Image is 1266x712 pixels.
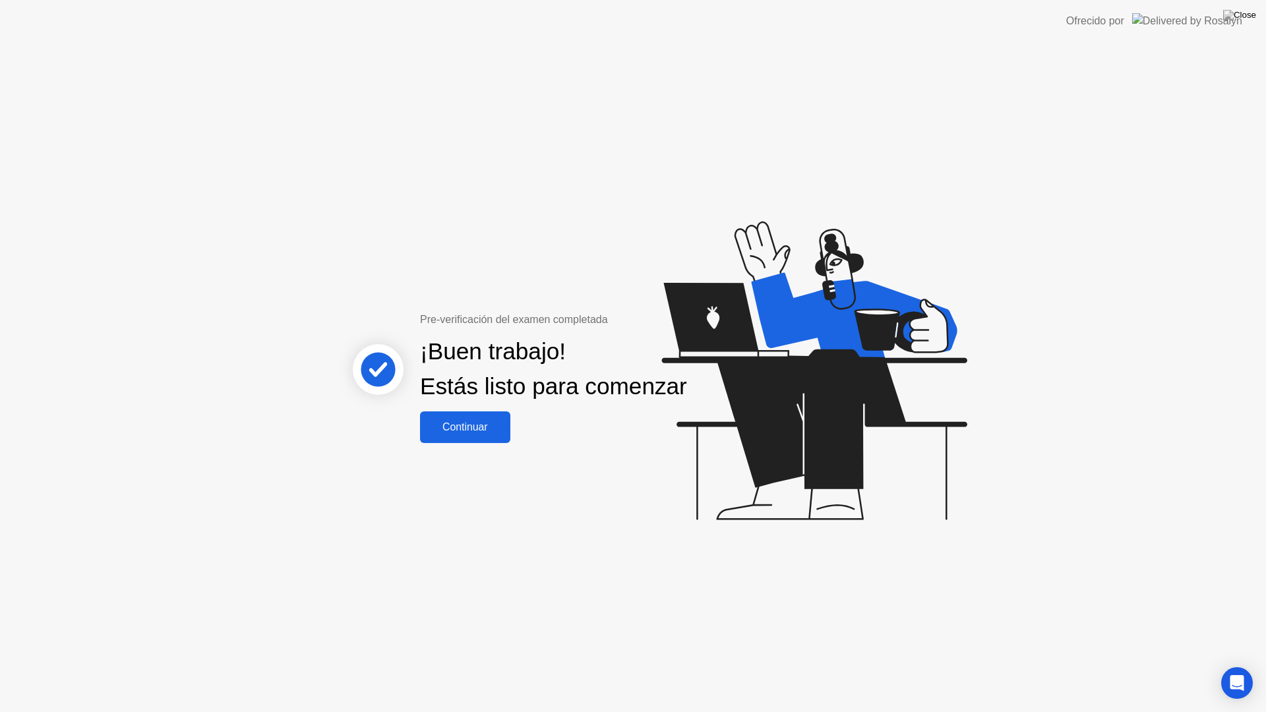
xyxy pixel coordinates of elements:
img: Delivered by Rosalyn [1132,13,1242,28]
div: ¡Buen trabajo! Estás listo para comenzar [420,334,687,404]
img: Close [1223,10,1256,20]
button: Continuar [420,411,510,443]
div: Open Intercom Messenger [1221,667,1253,699]
div: Pre-verificación del examen completada [420,312,692,328]
div: Ofrecido por [1066,13,1124,29]
div: Continuar [424,421,506,433]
